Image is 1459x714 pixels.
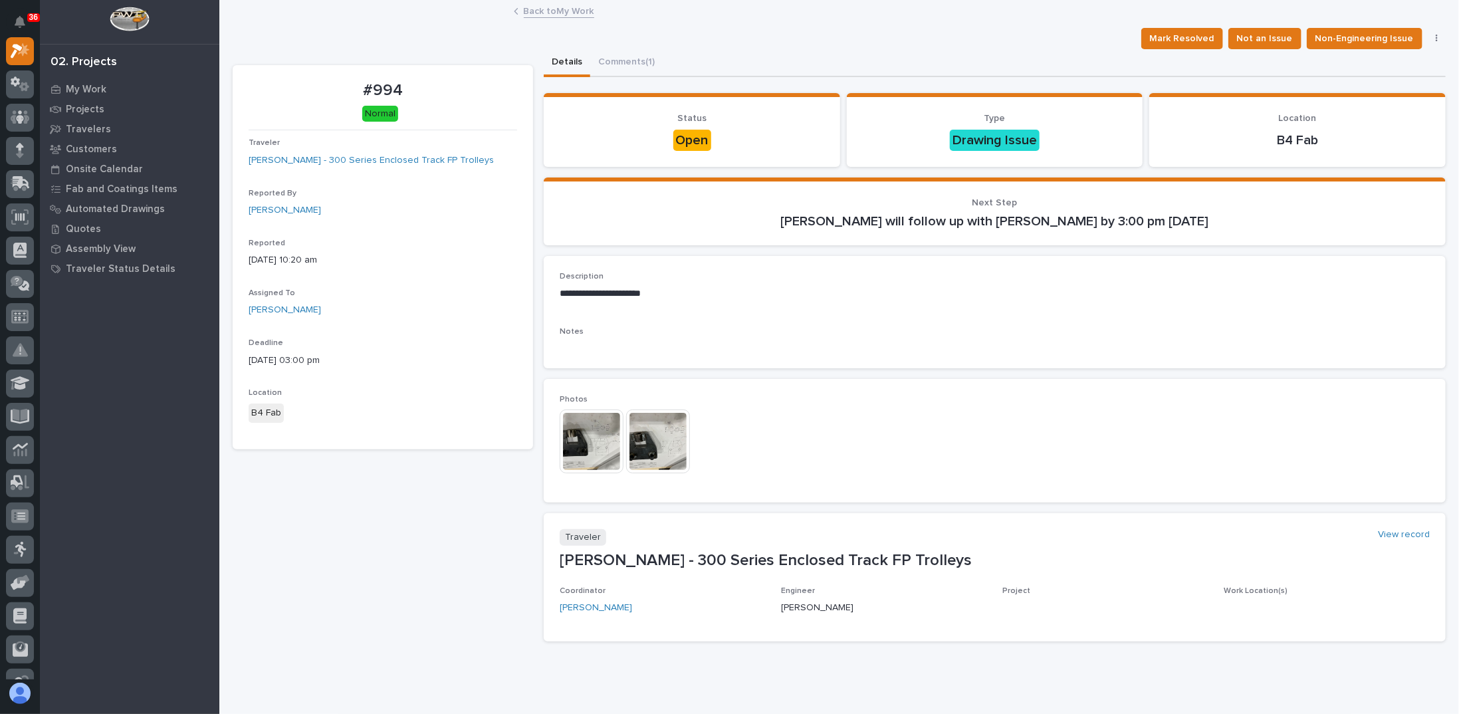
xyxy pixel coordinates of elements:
[560,601,632,615] a: [PERSON_NAME]
[249,81,517,100] p: #994
[560,213,1430,229] p: [PERSON_NAME] will follow up with [PERSON_NAME] by 3:00 pm [DATE]
[40,179,219,199] a: Fab and Coatings Items
[249,189,296,197] span: Reported By
[249,203,321,217] a: [PERSON_NAME]
[249,154,494,168] a: [PERSON_NAME] - 300 Series Enclosed Track FP Trolleys
[560,328,584,336] span: Notes
[40,259,219,279] a: Traveler Status Details
[781,587,815,595] span: Engineer
[6,8,34,36] button: Notifications
[560,551,1430,570] p: [PERSON_NAME] - 300 Series Enclosed Track FP Trolleys
[29,13,38,22] p: 36
[66,84,106,96] p: My Work
[544,49,590,77] button: Details
[66,203,165,215] p: Automated Drawings
[40,99,219,119] a: Projects
[677,114,707,123] span: Status
[1307,28,1422,49] button: Non-Engineering Issue
[362,106,398,122] div: Normal
[524,3,594,18] a: Back toMy Work
[249,404,284,423] div: B4 Fab
[249,389,282,397] span: Location
[66,124,111,136] p: Travelers
[66,164,143,176] p: Onsite Calendar
[1150,31,1214,47] span: Mark Resolved
[66,223,101,235] p: Quotes
[66,263,175,275] p: Traveler Status Details
[1003,587,1031,595] span: Project
[1165,132,1430,148] p: B4 Fab
[950,130,1040,151] div: Drawing Issue
[40,199,219,219] a: Automated Drawings
[1228,28,1301,49] button: Not an Issue
[66,144,117,156] p: Customers
[249,139,280,147] span: Traveler
[249,339,283,347] span: Deadline
[66,104,104,116] p: Projects
[1279,114,1317,123] span: Location
[560,587,606,595] span: Coordinator
[110,7,149,31] img: Workspace Logo
[249,253,517,267] p: [DATE] 10:20 am
[590,49,663,77] button: Comments (1)
[249,239,285,247] span: Reported
[972,198,1018,207] span: Next Step
[249,354,517,368] p: [DATE] 03:00 pm
[673,130,711,151] div: Open
[66,243,136,255] p: Assembly View
[6,679,34,707] button: users-avatar
[66,183,177,195] p: Fab and Coatings Items
[17,16,34,37] div: Notifications36
[40,159,219,179] a: Onsite Calendar
[781,601,986,615] p: [PERSON_NAME]
[249,303,321,317] a: [PERSON_NAME]
[1237,31,1293,47] span: Not an Issue
[560,396,588,404] span: Photos
[51,55,117,70] div: 02. Projects
[1315,31,1414,47] span: Non-Engineering Issue
[984,114,1006,123] span: Type
[1141,28,1223,49] button: Mark Resolved
[1378,529,1430,540] a: View record
[560,273,604,281] span: Description
[249,289,295,297] span: Assigned To
[40,219,219,239] a: Quotes
[40,139,219,159] a: Customers
[1224,587,1288,595] span: Work Location(s)
[40,119,219,139] a: Travelers
[40,79,219,99] a: My Work
[40,239,219,259] a: Assembly View
[560,529,606,546] p: Traveler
